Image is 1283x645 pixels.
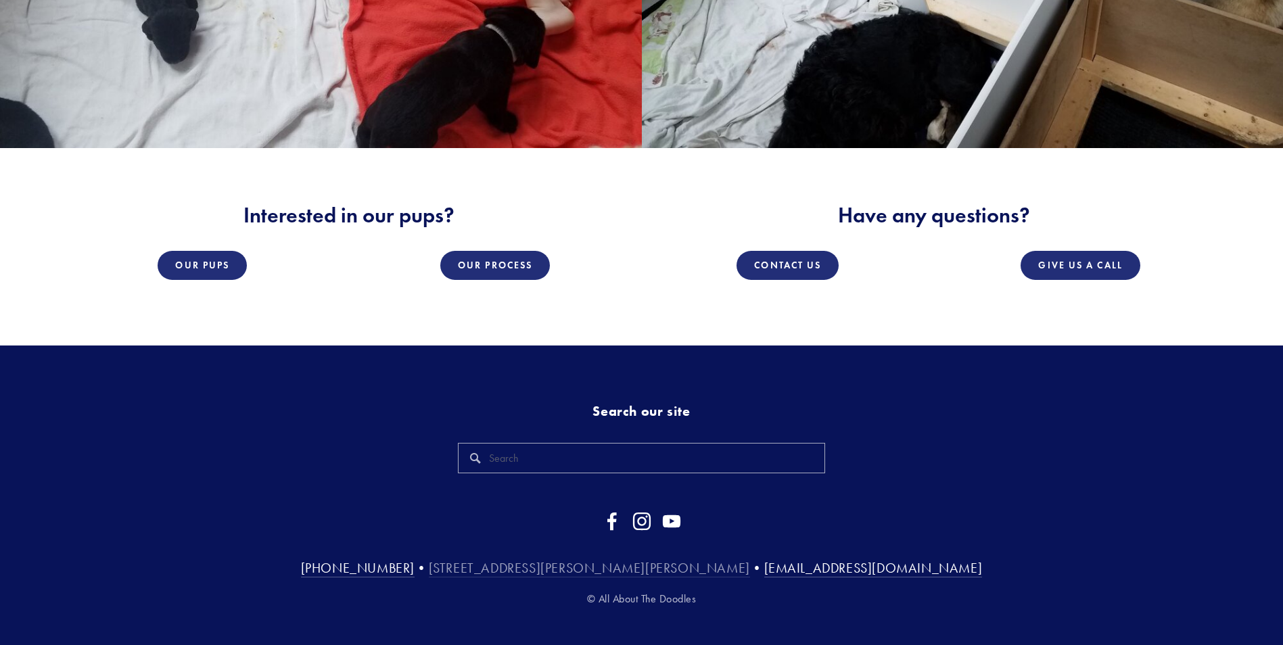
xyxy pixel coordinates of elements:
h3: • • [68,559,1215,577]
a: [PHONE_NUMBER] [301,560,415,577]
h2: Interested in our pups? [68,202,630,228]
a: Instagram [632,512,651,531]
a: Facebook [603,512,622,531]
a: Contact Us [737,251,839,280]
a: [STREET_ADDRESS][PERSON_NAME][PERSON_NAME] [429,560,750,577]
p: © All About The Doodles [68,590,1215,608]
strong: Search our site [592,403,690,419]
a: Our Pups [158,251,247,280]
input: Search [458,443,825,473]
a: YouTube [662,512,681,531]
a: Our Process [440,251,550,280]
a: Give Us a Call [1021,251,1140,280]
h2: Have any questions? [653,202,1216,228]
a: [EMAIL_ADDRESS][DOMAIN_NAME] [764,560,983,577]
